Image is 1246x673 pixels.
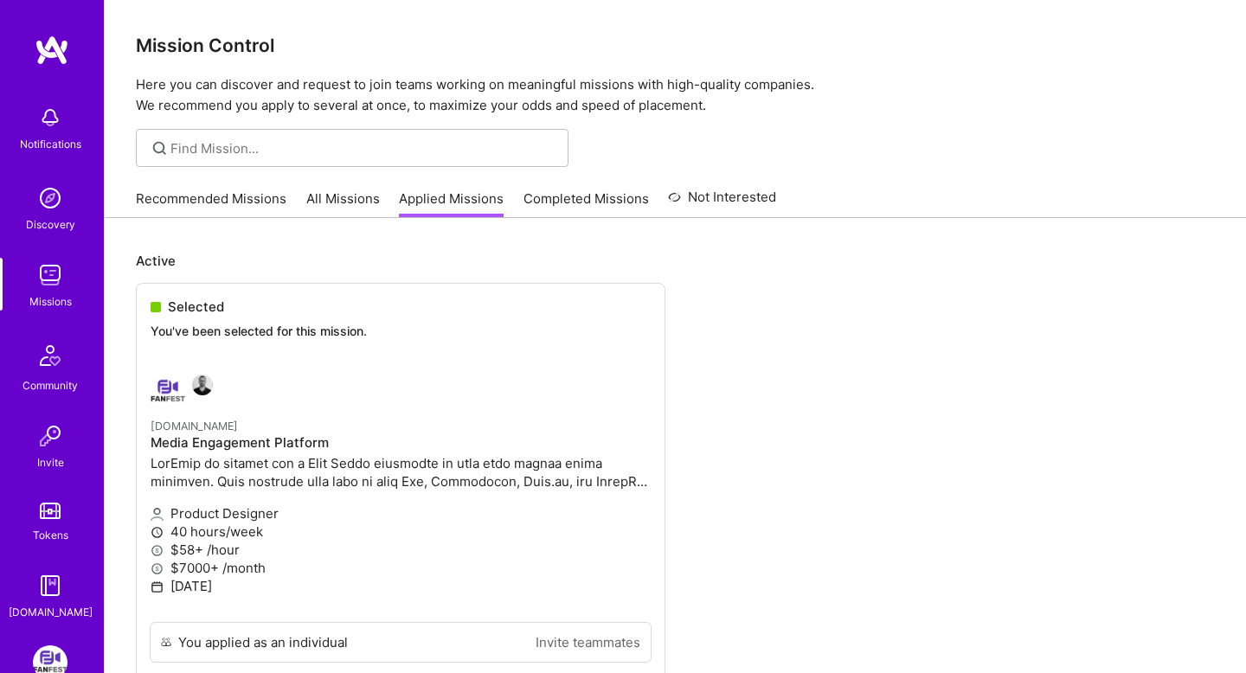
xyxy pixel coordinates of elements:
[35,35,69,66] img: logo
[9,603,93,621] div: [DOMAIN_NAME]
[33,568,67,603] img: guide book
[306,189,380,218] a: All Missions
[170,139,556,157] input: Find Mission...
[29,335,71,376] img: Community
[33,181,67,215] img: discovery
[37,453,64,471] div: Invite
[150,138,170,158] i: icon SearchGrey
[40,503,61,519] img: tokens
[523,189,649,218] a: Completed Missions
[136,74,1215,116] p: Here you can discover and request to join teams working on meaningful missions with high-quality ...
[136,189,286,218] a: Recommended Missions
[33,419,67,453] img: Invite
[26,215,75,234] div: Discovery
[33,100,67,135] img: bell
[136,252,1215,270] p: Active
[29,292,72,311] div: Missions
[668,187,776,218] a: Not Interested
[20,135,81,153] div: Notifications
[33,258,67,292] img: teamwork
[399,189,504,218] a: Applied Missions
[22,376,78,394] div: Community
[136,35,1215,56] h3: Mission Control
[33,526,68,544] div: Tokens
